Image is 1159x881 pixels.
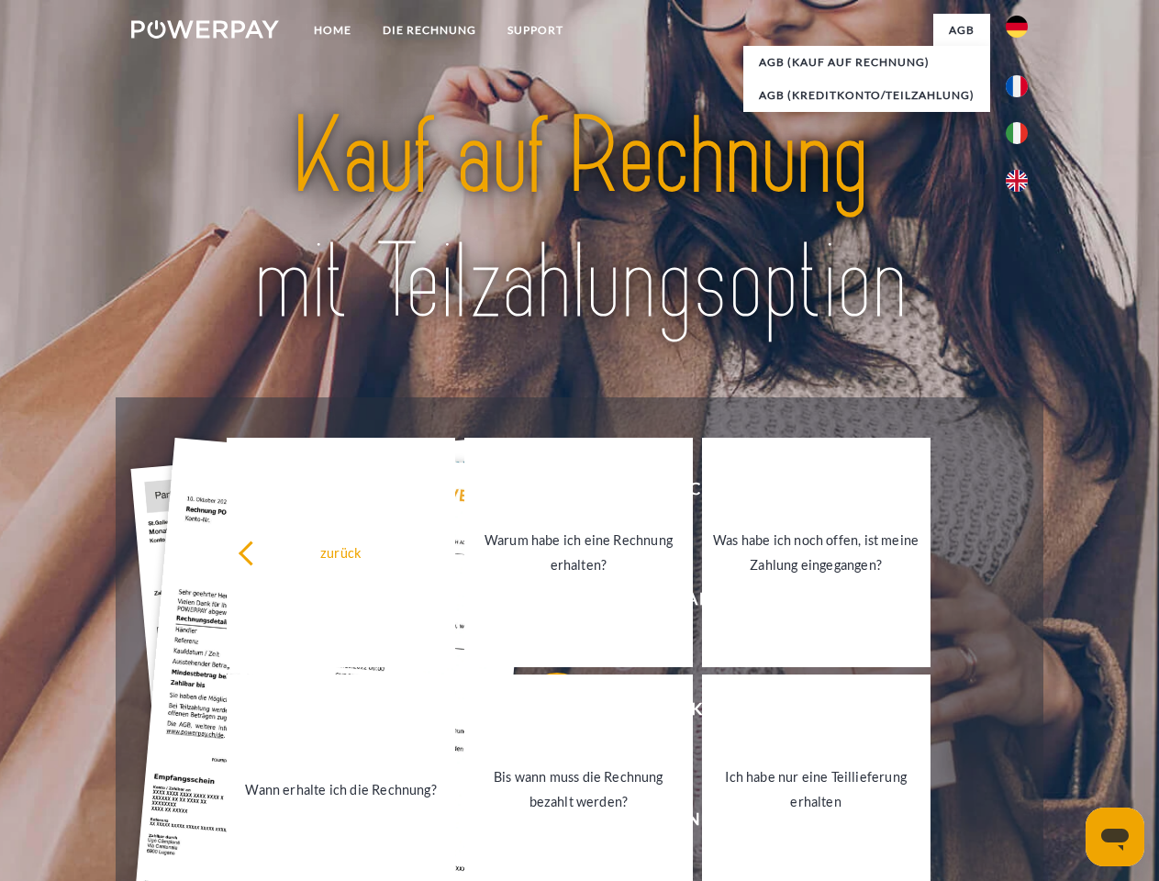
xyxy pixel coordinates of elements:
div: Ich habe nur eine Teillieferung erhalten [713,764,919,814]
a: SUPPORT [492,14,579,47]
img: de [1006,16,1028,38]
div: Was habe ich noch offen, ist meine Zahlung eingegangen? [713,528,919,577]
img: logo-powerpay-white.svg [131,20,279,39]
div: Wann erhalte ich die Rechnung? [238,776,444,801]
a: AGB (Kreditkonto/Teilzahlung) [743,79,990,112]
a: DIE RECHNUNG [367,14,492,47]
div: zurück [238,540,444,564]
img: it [1006,122,1028,144]
img: fr [1006,75,1028,97]
a: Was habe ich noch offen, ist meine Zahlung eingegangen? [702,438,931,667]
iframe: Schaltfläche zum Öffnen des Messaging-Fensters [1086,808,1144,866]
a: AGB (Kauf auf Rechnung) [743,46,990,79]
img: en [1006,170,1028,192]
a: Home [298,14,367,47]
div: Bis wann muss die Rechnung bezahlt werden? [475,764,682,814]
div: Warum habe ich eine Rechnung erhalten? [475,528,682,577]
a: agb [933,14,990,47]
img: title-powerpay_de.svg [175,88,984,351]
